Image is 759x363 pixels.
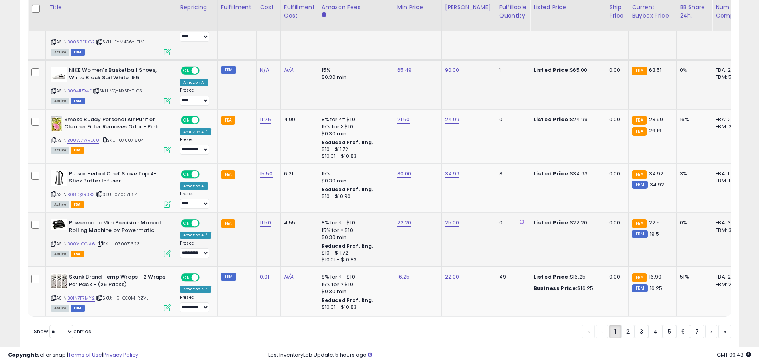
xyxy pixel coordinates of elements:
div: 0 [499,116,524,123]
div: FBM: 3 [716,227,742,234]
span: Show: entries [34,328,91,335]
div: Current Buybox Price [632,3,673,20]
div: Last InventoryLab Update: 5 hours ago. [268,351,751,359]
b: Skunk Brand Hemp Wraps - 2 Wraps Per Pack - (25 Packs) [69,273,166,290]
div: 1 [499,67,524,74]
span: FBM [71,98,85,104]
div: 6.21 [284,170,312,177]
small: FBM [221,273,236,281]
div: Num of Comp. [716,3,745,20]
div: $0.30 min [322,130,388,137]
span: All listings currently available for purchase on Amazon [51,201,69,208]
div: 3 [499,170,524,177]
img: 31eXdh1RSgL._SL40_.jpg [51,219,67,230]
div: $10 - $11.72 [322,250,388,257]
small: FBA [221,219,235,228]
div: ASIN: [51,170,171,207]
a: B01N7P7MY2 [67,295,95,302]
span: ON [182,67,192,74]
div: Repricing [180,3,214,12]
div: $0.30 min [322,234,388,241]
div: 3% [680,170,706,177]
span: FBA [71,201,84,208]
small: FBM [632,284,647,292]
span: FBA [71,251,84,257]
a: 7 [690,325,704,338]
a: B09411ZX4F [67,88,92,94]
span: 34.92 [649,170,664,177]
div: $0.30 min [322,177,388,184]
a: 30.00 [397,170,412,178]
a: 25.00 [445,219,459,227]
span: 16.99 [649,273,662,281]
div: 15% [322,67,388,74]
span: 26.16 [649,127,662,134]
b: Powermatic Mini Precision Manual Rolling Machine by Powermatic [69,219,166,236]
div: FBM: 1 [716,177,742,184]
div: Preset: [180,191,211,209]
b: Listed Price: [533,116,570,123]
div: ASIN: [51,67,171,104]
span: 23.99 [649,116,663,123]
span: ON [182,171,192,177]
div: FBA: 2 [716,273,742,281]
div: Preset: [180,24,211,42]
a: 4 [648,325,663,338]
div: 16% [680,116,706,123]
span: OFF [198,171,211,177]
small: FBA [632,127,647,136]
small: Amazon Fees. [322,12,326,19]
span: FBM [71,305,85,312]
div: Listed Price [533,3,602,12]
span: All listings currently available for purchase on Amazon [51,147,69,154]
div: 15% for > $10 [322,227,388,234]
div: $0.30 min [322,74,388,81]
a: N/A [260,66,269,74]
div: [PERSON_NAME] [445,3,492,12]
div: 0% [680,219,706,226]
a: 16.25 [397,273,410,281]
a: N/A [284,66,294,74]
div: 0.00 [609,219,622,226]
b: Business Price: [533,285,577,292]
div: $22.20 [533,219,600,226]
div: FBA: 3 [716,219,742,226]
strong: Copyright [8,351,37,359]
b: Listed Price: [533,170,570,177]
span: FBM [71,49,85,56]
div: Fulfillable Quantity [499,3,527,20]
span: All listings currently available for purchase on Amazon [51,49,69,56]
div: 0.00 [609,170,622,177]
div: 4.99 [284,116,312,123]
div: $10.01 - $10.83 [322,304,388,311]
small: FBA [632,170,647,179]
span: OFF [198,274,211,281]
small: FBA [221,170,235,179]
div: Amazon AI * [180,232,211,239]
small: FBM [632,181,647,189]
div: 51% [680,273,706,281]
span: | SKU: VQ-NXSB-TLC3 [93,88,142,94]
div: $65.00 [533,67,600,74]
div: 15% for > $10 [322,281,388,288]
span: ON [182,116,192,123]
div: BB Share 24h. [680,3,709,20]
span: 63.51 [649,66,662,74]
div: seller snap | | [8,351,138,359]
div: FBA: 2 [716,67,742,74]
span: | SKU: 1070071604 [100,137,144,143]
b: Reduced Prof. Rng. [322,186,374,193]
a: 3 [635,325,648,338]
div: 0.00 [609,273,622,281]
b: Reduced Prof. Rng. [322,139,374,146]
div: FBM: 2 [716,281,742,288]
div: Min Price [397,3,438,12]
div: $16.25 [533,285,600,292]
div: 0.00 [609,67,622,74]
span: 2025-09-12 09:43 GMT [717,351,751,359]
img: 316ioC+4U4L._SL40_.jpg [51,67,67,82]
span: OFF [198,220,211,227]
div: $34.93 [533,170,600,177]
div: Cost [260,3,277,12]
b: Listed Price: [533,273,570,281]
